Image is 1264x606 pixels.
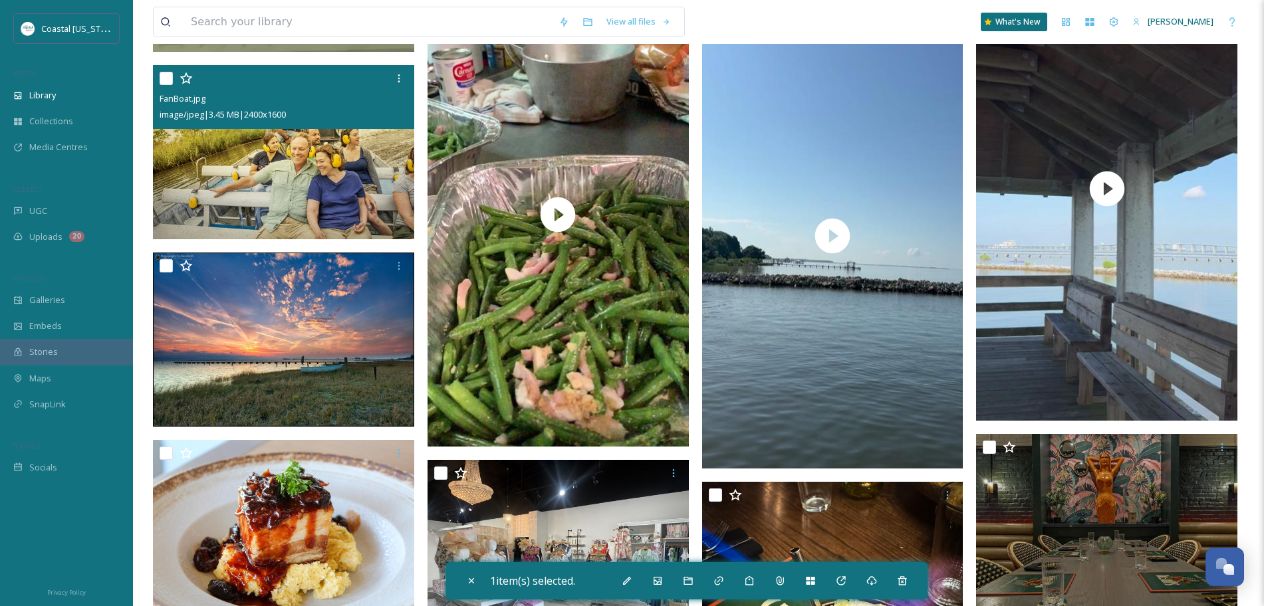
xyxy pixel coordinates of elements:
span: COLLECT [13,184,42,194]
a: Privacy Policy [47,583,86,599]
span: MEDIA [13,68,37,78]
span: SnapLink [29,398,66,411]
span: FanBoat.jpg [160,92,205,104]
span: WIDGETS [13,273,44,283]
img: download%20%281%29.jpeg [21,22,35,35]
span: Socials [29,461,57,474]
img: FanBoat.jpg [153,64,414,239]
span: Media Centres [29,141,88,153]
a: [PERSON_NAME] [1126,9,1220,35]
span: Embeds [29,320,62,332]
span: image/jpeg | 3.45 MB | 2400 x 1600 [160,108,286,120]
span: Privacy Policy [47,588,86,597]
span: [PERSON_NAME] [1148,15,1213,27]
span: Galleries [29,294,65,306]
div: 20 [69,231,84,242]
span: Stories [29,346,58,358]
span: UGC [29,205,47,217]
a: What's New [981,13,1047,31]
span: Uploads [29,231,63,243]
span: Collections [29,115,73,128]
a: View all files [600,9,678,35]
span: Maps [29,372,51,385]
span: SOCIALS [13,441,40,451]
span: 1 item(s) selected. [490,573,575,588]
img: 885288_10200337820600865_1019931992_o.jpg [153,252,414,427]
span: Library [29,89,56,102]
button: Open Chat [1205,548,1244,586]
input: Search your library [184,7,552,37]
img: thumbnail [702,4,963,468]
span: Coastal [US_STATE] [41,22,118,35]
